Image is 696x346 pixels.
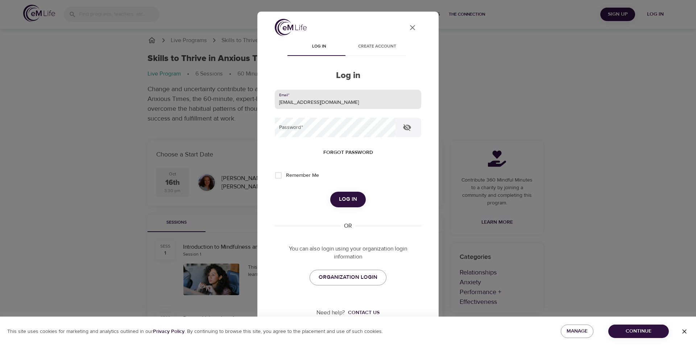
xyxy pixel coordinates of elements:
[341,222,355,230] div: OR
[339,195,357,204] span: Log in
[319,273,377,282] span: ORGANIZATION LOGIN
[323,148,373,157] span: Forgot password
[348,309,380,316] div: Contact us
[153,328,185,335] b: Privacy Policy
[316,309,345,317] p: Need help?
[286,172,319,179] span: Remember Me
[330,192,366,207] button: Log in
[404,19,421,36] button: close
[275,245,421,261] p: You can also login using your organization login information
[275,19,307,36] img: logo
[345,309,380,316] a: Contact us
[320,146,376,159] button: Forgot password
[294,43,344,50] span: Log in
[310,270,386,285] a: ORGANIZATION LOGIN
[275,70,421,81] h2: Log in
[352,43,402,50] span: Create account
[567,327,588,336] span: Manage
[275,38,421,56] div: disabled tabs example
[614,327,663,336] span: Continue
